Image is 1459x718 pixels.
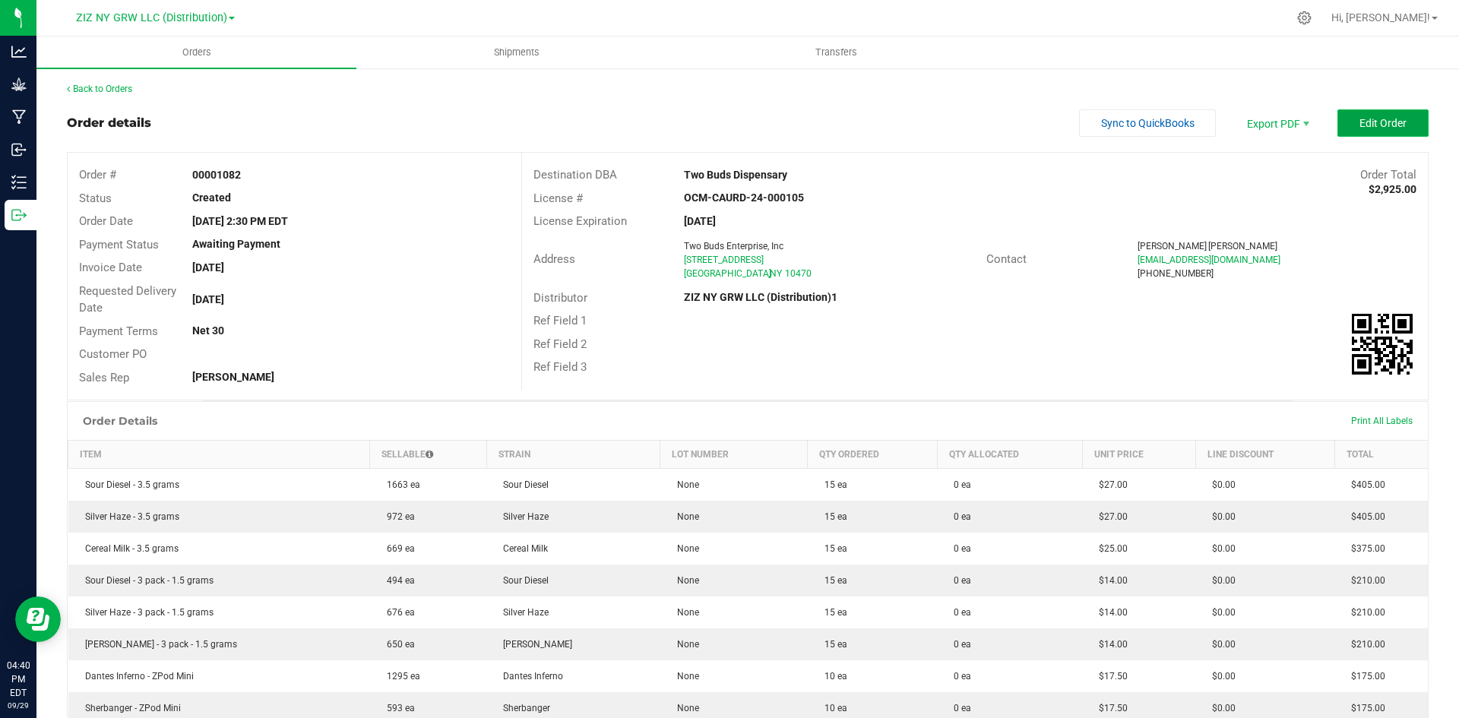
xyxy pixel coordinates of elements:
[1343,671,1385,682] span: $175.00
[79,284,176,315] span: Requested Delivery Date
[356,36,676,68] a: Shipments
[946,607,971,618] span: 0 ea
[1204,575,1236,586] span: $0.00
[1343,703,1385,713] span: $175.00
[1138,255,1280,265] span: [EMAIL_ADDRESS][DOMAIN_NAME]
[986,252,1027,266] span: Contact
[1091,575,1128,586] span: $14.00
[817,543,847,554] span: 15 ea
[946,703,971,713] span: 0 ea
[79,347,147,361] span: Customer PO
[15,596,61,642] iframe: Resource center
[785,268,812,279] span: 10470
[79,238,159,251] span: Payment Status
[83,415,157,427] h1: Order Details
[669,511,699,522] span: None
[669,543,699,554] span: None
[79,214,133,228] span: Order Date
[946,575,971,586] span: 0 ea
[1091,543,1128,554] span: $25.00
[1091,607,1128,618] span: $14.00
[1204,607,1236,618] span: $0.00
[495,575,549,586] span: Sour Diesel
[817,479,847,490] span: 15 ea
[1352,314,1413,375] qrcode: 00001082
[946,479,971,490] span: 0 ea
[1334,441,1428,469] th: Total
[533,291,587,305] span: Distributor
[36,36,356,68] a: Orders
[684,215,716,227] strong: [DATE]
[7,700,30,711] p: 09/29
[533,214,627,228] span: License Expiration
[684,255,764,265] span: [STREET_ADDRESS]
[11,175,27,190] inline-svg: Inventory
[379,543,415,554] span: 669 ea
[533,360,587,374] span: Ref Field 3
[379,511,415,522] span: 972 ea
[684,169,787,181] strong: Two Buds Dispensary
[817,575,847,586] span: 15 ea
[379,607,415,618] span: 676 ea
[1204,543,1236,554] span: $0.00
[1337,109,1429,137] button: Edit Order
[1231,109,1322,137] span: Export PDF
[1091,511,1128,522] span: $27.00
[1079,109,1216,137] button: Sync to QuickBooks
[684,268,771,279] span: [GEOGRAPHIC_DATA]
[768,268,770,279] span: ,
[1138,241,1207,251] span: [PERSON_NAME]
[817,639,847,650] span: 15 ea
[1195,441,1334,469] th: Line Discount
[533,314,587,327] span: Ref Field 1
[78,607,214,618] span: Silver Haze - 3 pack - 1.5 grams
[78,511,179,522] span: Silver Haze - 3.5 grams
[192,371,274,383] strong: [PERSON_NAME]
[379,671,420,682] span: 1295 ea
[379,703,415,713] span: 593 ea
[79,261,142,274] span: Invoice Date
[79,371,129,384] span: Sales Rep
[78,671,194,682] span: Dantes Inferno - ZPod Mini
[192,191,231,204] strong: Created
[817,671,847,682] span: 10 ea
[192,169,241,181] strong: 00001082
[669,639,699,650] span: None
[78,575,214,586] span: Sour Diesel - 3 pack - 1.5 grams
[1359,117,1407,129] span: Edit Order
[1331,11,1430,24] span: Hi, [PERSON_NAME]!
[946,543,971,554] span: 0 ea
[669,607,699,618] span: None
[1343,511,1385,522] span: $405.00
[495,671,563,682] span: Dantes Inferno
[68,441,370,469] th: Item
[937,441,1082,469] th: Qty Allocated
[1138,268,1214,279] span: [PHONE_NUMBER]
[1204,479,1236,490] span: $0.00
[533,168,617,182] span: Destination DBA
[1208,241,1277,251] span: [PERSON_NAME]
[379,479,420,490] span: 1663 ea
[817,703,847,713] span: 10 ea
[808,441,938,469] th: Qty Ordered
[1343,575,1385,586] span: $210.00
[78,479,179,490] span: Sour Diesel - 3.5 grams
[7,659,30,700] p: 04:40 PM EDT
[495,511,549,522] span: Silver Haze
[946,671,971,682] span: 0 ea
[1343,543,1385,554] span: $375.00
[1343,639,1385,650] span: $210.00
[495,543,548,554] span: Cereal Milk
[495,607,549,618] span: Silver Haze
[1360,168,1416,182] span: Order Total
[11,44,27,59] inline-svg: Analytics
[1091,671,1128,682] span: $17.50
[473,46,560,59] span: Shipments
[684,241,783,251] span: Two Buds Enterprise, Inc
[192,238,280,250] strong: Awaiting Payment
[67,114,151,132] div: Order details
[11,77,27,92] inline-svg: Grow
[495,639,572,650] span: [PERSON_NAME]
[192,261,224,274] strong: [DATE]
[192,293,224,305] strong: [DATE]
